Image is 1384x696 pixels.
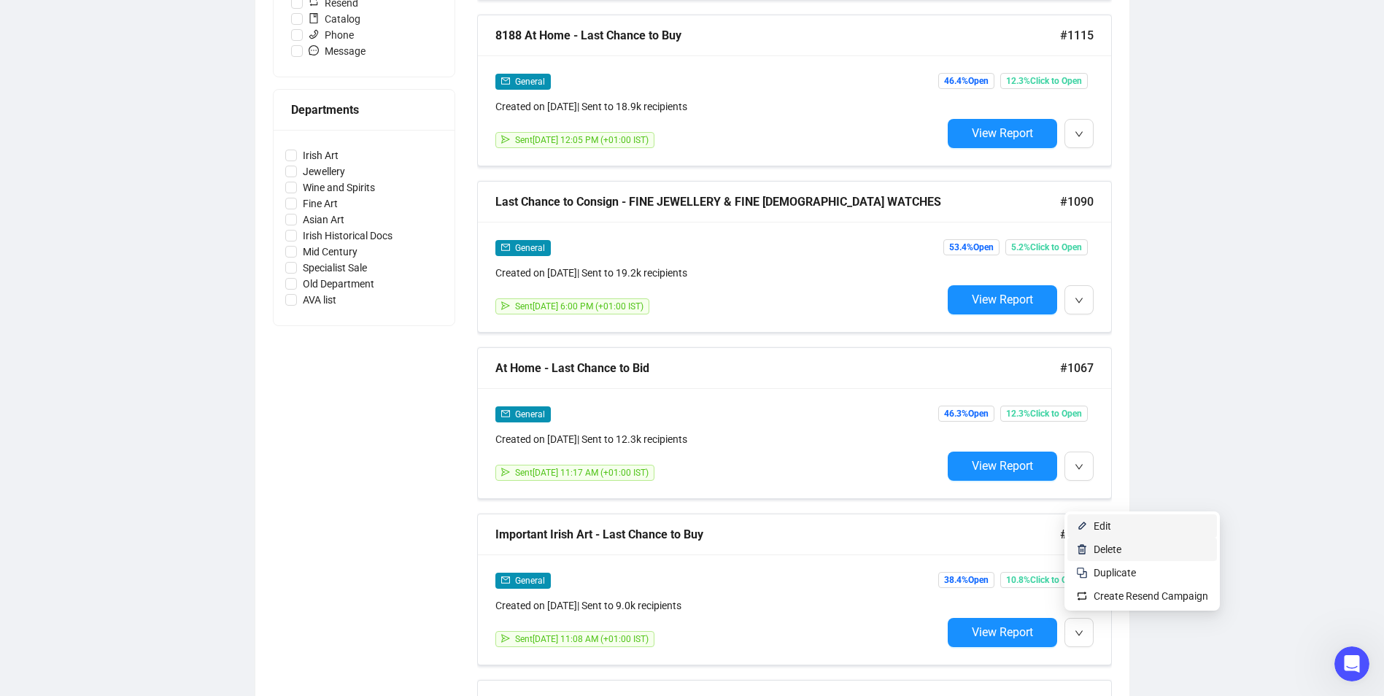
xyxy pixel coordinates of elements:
span: General [515,77,545,87]
span: 38.4% Open [938,572,994,588]
span: General [515,243,545,253]
span: mail [501,409,510,418]
span: AVA list [297,292,342,308]
span: View Report [972,293,1033,306]
div: Important Irish Art - Last Chance to Buy [495,525,1060,544]
span: Create Resend Campaign [1094,590,1208,602]
span: mail [501,243,510,252]
span: 12.3% Click to Open [1000,73,1088,89]
span: Irish Historical Docs [297,228,398,244]
span: #1115 [1060,26,1094,45]
span: #1061 [1060,525,1094,544]
iframe: Intercom live chat [1334,646,1369,681]
div: Created on [DATE] | Sent to 9.0k recipients [495,598,942,614]
div: Departments [291,101,437,119]
div: Created on [DATE] | Sent to 12.3k recipients [495,431,942,447]
span: Sent [DATE] 6:00 PM (+01:00 IST) [515,301,643,312]
button: View Report [948,452,1057,481]
span: View Report [972,459,1033,473]
span: Specialist Sale [297,260,373,276]
span: 5.2% Click to Open [1005,239,1088,255]
span: 10.8% Click to Open [1000,572,1088,588]
span: Wine and Spirits [297,179,381,196]
span: Irish Art [297,147,344,163]
a: 8188 At Home - Last Chance to Buy#1115mailGeneralCreated on [DATE]| Sent to 18.9k recipientssendS... [477,15,1112,166]
button: View Report [948,618,1057,647]
button: View Report [948,285,1057,314]
img: retweet.svg [1076,590,1088,602]
div: Created on [DATE] | Sent to 19.2k recipients [495,265,942,281]
span: 12.3% Click to Open [1000,406,1088,422]
span: down [1075,629,1083,638]
a: At Home - Last Chance to Bid#1067mailGeneralCreated on [DATE]| Sent to 12.3k recipientssendSent[D... [477,347,1112,499]
span: Sent [DATE] 11:08 AM (+01:00 IST) [515,634,649,644]
span: Old Department [297,276,380,292]
a: Last Chance to Consign - FINE JEWELLERY & FINE [DEMOGRAPHIC_DATA] WATCHES#1090mailGeneralCreated ... [477,181,1112,333]
span: 46.3% Open [938,406,994,422]
span: down [1075,463,1083,471]
img: svg+xml;base64,PHN2ZyB4bWxucz0iaHR0cDovL3d3dy53My5vcmcvMjAwMC9zdmciIHhtbG5zOnhsaW5rPSJodHRwOi8vd3... [1076,544,1088,555]
span: General [515,576,545,586]
div: Last Chance to Consign - FINE JEWELLERY & FINE [DEMOGRAPHIC_DATA] WATCHES [495,193,1060,211]
span: Delete [1094,544,1121,555]
a: Important Irish Art - Last Chance to Buy#1061mailGeneralCreated on [DATE]| Sent to 9.0k recipient... [477,514,1112,665]
div: 8188 At Home - Last Chance to Buy [495,26,1060,45]
span: down [1075,130,1083,139]
span: send [501,135,510,144]
img: svg+xml;base64,PHN2ZyB4bWxucz0iaHR0cDovL3d3dy53My5vcmcvMjAwMC9zdmciIHhtbG5zOnhsaW5rPSJodHRwOi8vd3... [1076,520,1088,532]
span: mail [501,77,510,85]
span: message [309,45,319,55]
span: Mid Century [297,244,363,260]
div: At Home - Last Chance to Bid [495,359,1060,377]
span: View Report [972,625,1033,639]
span: 53.4% Open [943,239,1000,255]
span: Fine Art [297,196,344,212]
span: 46.4% Open [938,73,994,89]
span: send [501,301,510,310]
span: send [501,468,510,476]
span: Message [303,43,371,59]
span: Edit [1094,520,1111,532]
img: svg+xml;base64,PHN2ZyB4bWxucz0iaHR0cDovL3d3dy53My5vcmcvMjAwMC9zdmciIHdpZHRoPSIyNCIgaGVpZ2h0PSIyNC... [1076,567,1088,579]
span: Asian Art [297,212,350,228]
span: Catalog [303,11,366,27]
span: General [515,409,545,419]
div: Created on [DATE] | Sent to 18.9k recipients [495,98,942,115]
span: #1090 [1060,193,1094,211]
span: Duplicate [1094,567,1136,579]
span: Phone [303,27,360,43]
span: send [501,634,510,643]
span: View Report [972,126,1033,140]
span: Sent [DATE] 11:17 AM (+01:00 IST) [515,468,649,478]
span: #1067 [1060,359,1094,377]
span: mail [501,576,510,584]
span: Sent [DATE] 12:05 PM (+01:00 IST) [515,135,649,145]
span: Jewellery [297,163,351,179]
button: View Report [948,119,1057,148]
span: phone [309,29,319,39]
span: book [309,13,319,23]
span: down [1075,296,1083,305]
